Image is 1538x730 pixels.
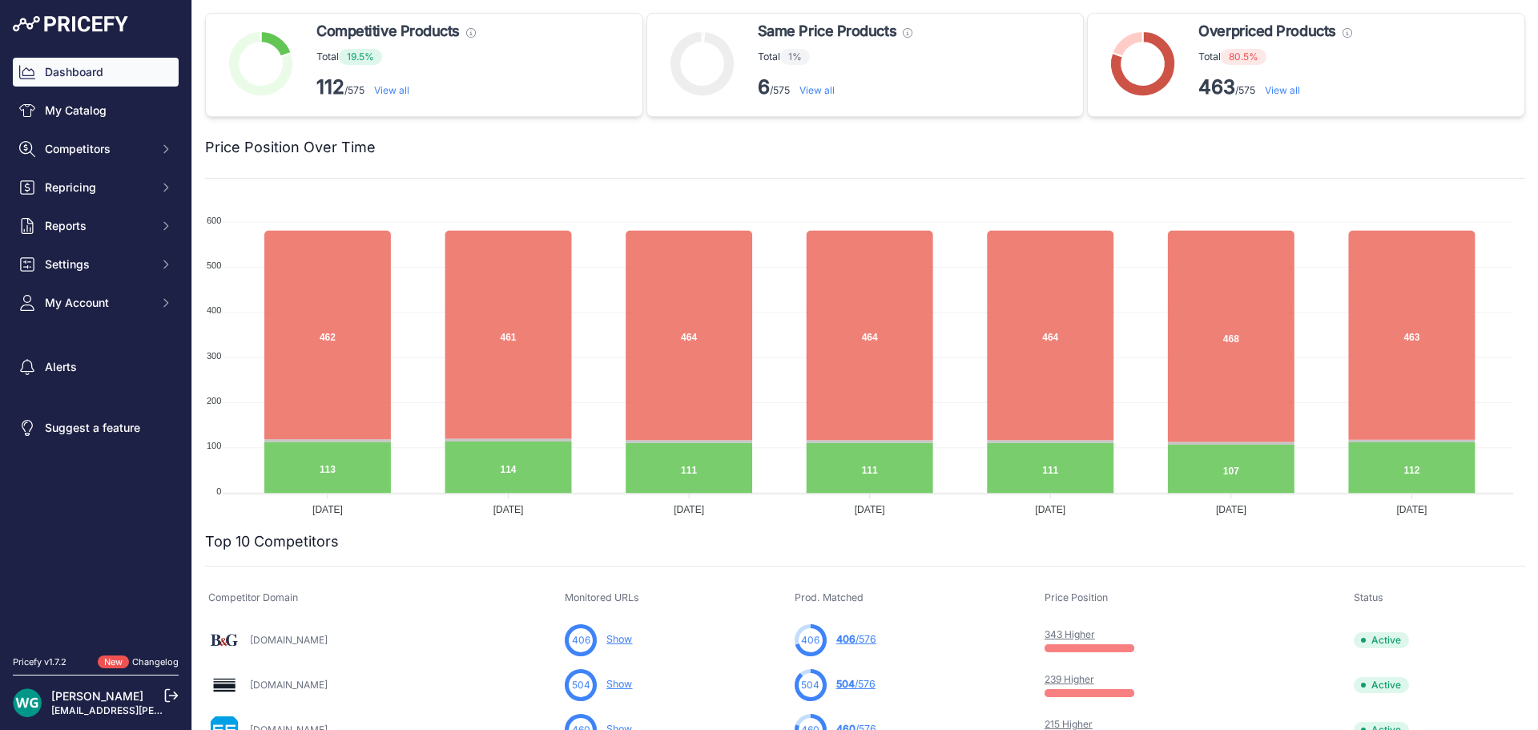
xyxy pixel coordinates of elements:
[98,655,129,669] span: New
[339,49,382,65] span: 19.5%
[1397,504,1427,515] tspan: [DATE]
[51,704,298,716] a: [EMAIL_ADDRESS][PERSON_NAME][DOMAIN_NAME]
[250,679,328,691] a: [DOMAIN_NAME]
[493,504,524,515] tspan: [DATE]
[855,504,885,515] tspan: [DATE]
[1216,504,1246,515] tspan: [DATE]
[316,75,344,99] strong: 112
[45,256,150,272] span: Settings
[45,141,150,157] span: Competitors
[51,689,143,703] a: [PERSON_NAME]
[758,49,912,65] p: Total
[312,504,343,515] tspan: [DATE]
[45,179,150,196] span: Repricing
[758,75,912,100] p: /575
[205,136,376,159] h2: Price Position Over Time
[565,591,639,603] span: Monitored URLs
[1354,591,1383,603] span: Status
[1354,677,1409,693] span: Active
[1198,75,1235,99] strong: 463
[1045,591,1108,603] span: Price Position
[316,49,476,65] p: Total
[205,530,339,553] h2: Top 10 Competitors
[13,288,179,317] button: My Account
[801,678,819,692] span: 504
[795,591,864,603] span: Prod. Matched
[207,441,221,450] tspan: 100
[572,678,590,692] span: 504
[13,655,66,669] div: Pricefy v1.7.2
[207,260,221,270] tspan: 500
[1221,49,1266,65] span: 80.5%
[207,305,221,315] tspan: 400
[13,413,179,442] a: Suggest a feature
[1045,718,1093,730] a: 215 Higher
[1045,628,1095,640] a: 343 Higher
[13,58,179,87] a: Dashboard
[13,58,179,636] nav: Sidebar
[836,678,876,690] a: 504/576
[250,634,328,646] a: [DOMAIN_NAME]
[1045,673,1094,685] a: 239 Higher
[132,656,179,667] a: Changelog
[1198,75,1351,100] p: /575
[13,96,179,125] a: My Catalog
[216,486,221,496] tspan: 0
[208,591,298,603] span: Competitor Domain
[207,216,221,225] tspan: 600
[758,20,896,42] span: Same Price Products
[836,633,856,645] span: 406
[674,504,704,515] tspan: [DATE]
[45,295,150,311] span: My Account
[1198,49,1351,65] p: Total
[13,353,179,381] a: Alerts
[572,633,590,647] span: 406
[13,135,179,163] button: Competitors
[45,218,150,234] span: Reports
[13,250,179,279] button: Settings
[1198,20,1335,42] span: Overpriced Products
[374,84,409,96] a: View all
[799,84,835,96] a: View all
[758,75,770,99] strong: 6
[801,633,819,647] span: 406
[13,212,179,240] button: Reports
[606,678,632,690] a: Show
[13,173,179,202] button: Repricing
[207,351,221,361] tspan: 300
[316,75,476,100] p: /575
[1265,84,1300,96] a: View all
[836,678,855,690] span: 504
[780,49,810,65] span: 1%
[606,633,632,645] a: Show
[836,633,876,645] a: 406/576
[13,16,128,32] img: Pricefy Logo
[316,20,460,42] span: Competitive Products
[1354,632,1409,648] span: Active
[207,396,221,405] tspan: 200
[1035,504,1065,515] tspan: [DATE]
